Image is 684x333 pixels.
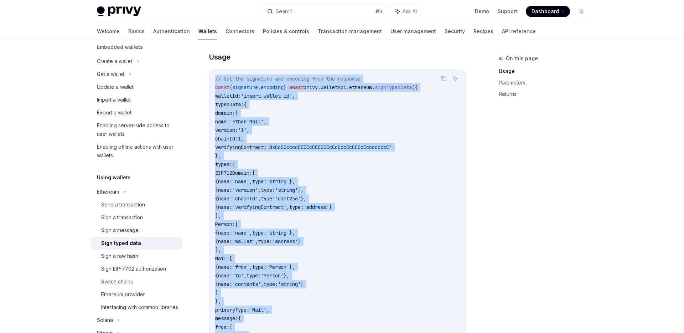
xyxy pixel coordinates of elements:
[97,173,131,182] h5: Using wallets
[97,143,178,160] div: Enabling offline actions with user wallets
[264,118,266,125] span: ,
[218,272,232,279] span: name:
[218,238,232,245] span: name:
[241,135,244,142] span: ,
[261,272,284,279] span: 'Person'
[91,224,182,237] a: Sign a message
[229,84,232,91] span: {
[215,238,218,245] span: {
[101,252,138,260] div: Sign a raw hash
[266,178,289,185] span: 'string'
[232,84,258,91] span: signature
[232,187,258,193] span: 'version'
[289,264,295,270] span: },
[101,239,141,247] div: Sign typed data
[321,84,346,91] span: walletApi
[97,316,113,324] div: Solana
[218,281,232,287] span: name:
[264,281,278,287] span: type:
[289,178,295,185] span: },
[298,238,301,245] span: }
[215,101,244,108] span: typedData:
[91,275,182,288] a: Switch chains
[215,255,229,262] span: Mail:
[255,238,258,245] span: ,
[229,324,232,330] span: {
[412,84,418,91] span: ({
[289,230,295,236] span: },
[272,238,298,245] span: 'address'
[390,23,436,40] a: User management
[451,74,460,83] button: Ask AI
[215,187,218,193] span: {
[266,307,269,313] span: ,
[499,88,593,100] a: Returns
[247,272,261,279] span: type:
[439,74,449,83] button: Copy the contents from the code block
[97,96,131,104] div: Import a wallet
[318,23,382,40] a: Transaction management
[101,226,139,235] div: Sign a message
[91,211,182,224] a: Sign a transaction
[263,23,309,40] a: Policies & controls
[97,108,131,117] div: Export a wallet
[232,195,258,202] span: 'chainId'
[266,144,392,150] span: '0xCcCCccccCCCCcCCCCCCcCcCccCcCCCcCcccccccC'
[232,272,244,279] span: 'to'
[232,281,261,287] span: 'contents'
[372,84,375,91] span: .
[91,93,182,106] a: Import a wallet
[375,84,412,91] span: signTypedData
[247,127,249,133] span: ,
[346,84,349,91] span: .
[390,5,422,18] button: Ask AI
[266,264,289,270] span: 'Person'
[249,230,252,236] span: ,
[499,77,593,88] a: Parameters
[215,298,221,304] span: },
[232,161,235,168] span: {
[252,178,266,185] span: type:
[286,84,289,91] span: =
[101,213,143,222] div: Sign a transaction
[576,6,587,17] button: Toggle dark mode
[215,127,238,133] span: version:
[97,121,178,138] div: Enabling server-side access to user wallets
[532,8,559,15] span: Dashboard
[97,83,134,91] div: Update a wallet
[375,9,383,14] span: ⌘ K
[215,153,221,159] span: },
[218,230,232,236] span: name:
[91,106,182,119] a: Export a wallet
[232,204,286,210] span: 'verifyingContract'
[91,288,182,301] a: Ethereum provider
[526,6,570,17] a: Dashboard
[91,140,182,162] a: Enabling offline actions with user wallets
[304,84,318,91] span: privy
[244,101,247,108] span: {
[215,110,235,116] span: domain:
[238,127,247,133] span: '1'
[91,81,182,93] a: Update a wallet
[218,204,232,210] span: name:
[215,281,218,287] span: {
[215,272,218,279] span: {
[128,23,145,40] a: Basics
[215,195,218,202] span: {
[262,5,387,18] button: Search...⌘K
[235,221,238,227] span: [
[215,161,232,168] span: types:
[215,204,218,210] span: {
[275,195,301,202] span: 'uint256'
[232,230,249,236] span: 'name'
[284,272,289,279] span: },
[198,23,217,40] a: Wallets
[252,230,266,236] span: type:
[266,230,289,236] span: 'string'
[475,8,489,15] a: Demo
[249,264,252,270] span: ,
[249,178,252,185] span: ,
[232,178,249,185] span: 'name'
[153,23,190,40] a: Authentication
[218,195,232,202] span: name:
